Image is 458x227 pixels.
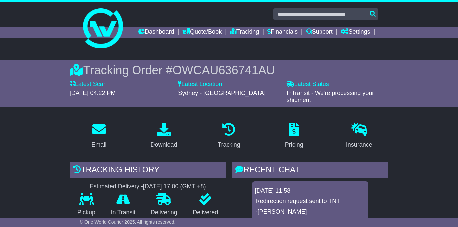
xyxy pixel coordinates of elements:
a: Support [306,27,333,38]
div: Tracking [218,140,240,149]
a: Dashboard [138,27,174,38]
a: Tracking [230,27,259,38]
a: Pricing [281,120,308,152]
span: InTransit - We're processing your shipment [287,90,374,104]
p: Delivered [185,209,226,216]
a: Quote/Book [182,27,222,38]
a: Email [87,120,111,152]
a: Insurance [342,120,377,152]
label: Latest Status [287,81,329,88]
label: Latest Location [178,81,222,88]
p: Delivering [143,209,185,216]
span: Sydney - [GEOGRAPHIC_DATA] [178,90,265,96]
div: Email [91,140,106,149]
a: Tracking [213,120,244,152]
div: Insurance [346,140,372,149]
span: © One World Courier 2025. All rights reserved. [80,219,176,225]
div: Pricing [285,140,303,149]
a: Financials [267,27,298,38]
div: [DATE] 11:58 [255,187,366,195]
p: In Transit [103,209,143,216]
div: Estimated Delivery - [70,183,226,190]
div: [DATE] 17:00 (GMT +8) [143,183,206,190]
p: Redirection request sent to TNT [255,198,365,205]
div: RECENT CHAT [232,162,388,180]
p: -[PERSON_NAME] [255,208,365,216]
a: Download [146,120,182,152]
div: Tracking Order # [70,63,388,77]
span: [DATE] 04:22 PM [70,90,116,96]
label: Latest Scan [70,81,107,88]
p: Pickup [70,209,103,216]
a: Settings [341,27,370,38]
div: Download [151,140,177,149]
span: OWCAU636741AU [173,63,275,77]
div: Tracking history [70,162,226,180]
